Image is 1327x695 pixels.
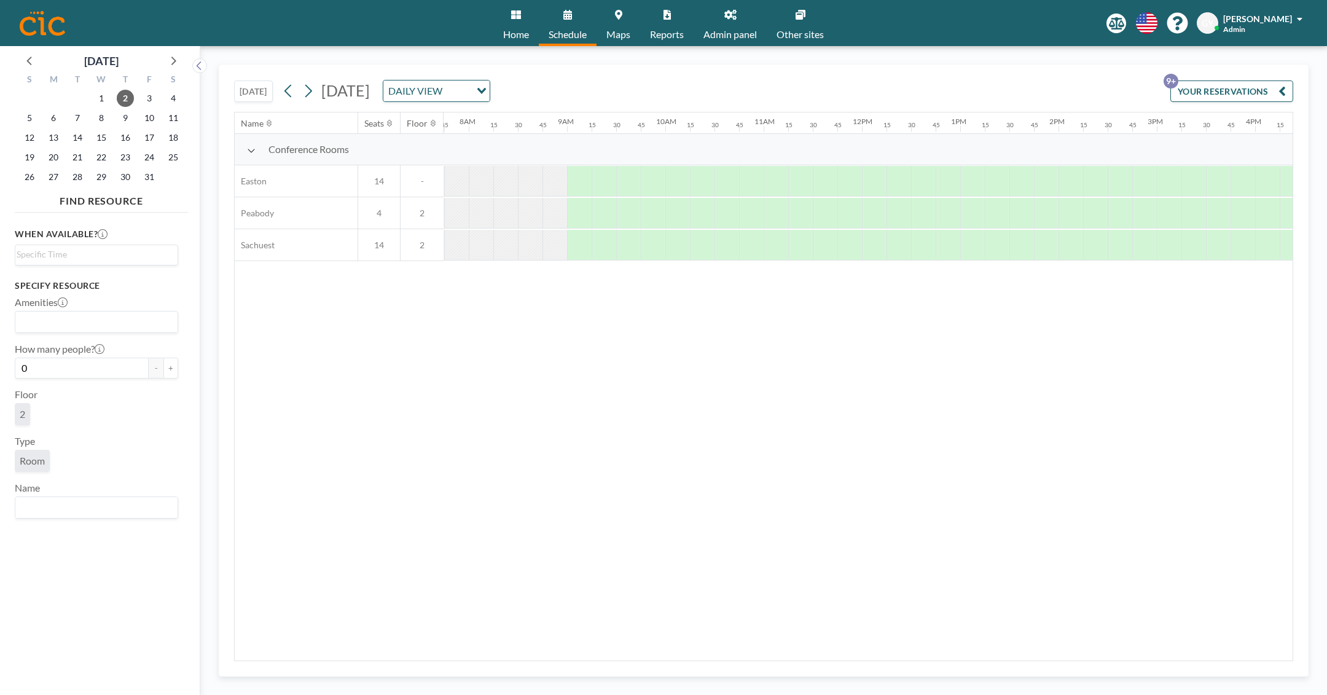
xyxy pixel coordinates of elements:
span: Peabody [235,208,274,219]
button: [DATE] [234,80,273,102]
span: Friday, October 31, 2025 [141,168,158,186]
div: 15 [1178,121,1186,129]
h4: FIND RESOURCE [15,190,188,207]
div: 15 [490,121,498,129]
div: 30 [810,121,817,129]
div: 4PM [1246,117,1261,126]
div: [DATE] [84,52,119,69]
div: Search for option [15,497,178,518]
span: - [401,176,444,187]
span: Monday, October 20, 2025 [45,149,62,166]
div: 12PM [853,117,872,126]
div: 30 [613,121,620,129]
div: 15 [785,121,793,129]
span: 2 [401,208,444,219]
div: Search for option [15,312,178,332]
span: Friday, October 17, 2025 [141,129,158,146]
div: 15 [883,121,891,129]
div: 30 [515,121,522,129]
span: 4 [358,208,400,219]
span: Monday, October 13, 2025 [45,129,62,146]
span: 2 [20,408,25,420]
div: F [137,73,161,88]
h3: Specify resource [15,280,178,291]
div: 30 [711,121,719,129]
div: 45 [638,121,645,129]
div: Search for option [383,80,490,101]
span: Saturday, October 18, 2025 [165,129,182,146]
span: Sunday, October 12, 2025 [21,129,38,146]
span: DAILY VIEW [386,83,445,99]
div: 45 [834,121,842,129]
div: Floor [407,118,428,129]
span: Friday, October 3, 2025 [141,90,158,107]
span: Sunday, October 26, 2025 [21,168,38,186]
span: Tuesday, October 28, 2025 [69,168,86,186]
div: S [161,73,185,88]
span: Wednesday, October 15, 2025 [93,129,110,146]
label: Type [15,435,35,447]
span: Wednesday, October 8, 2025 [93,109,110,127]
label: How many people? [15,343,104,355]
div: 45 [736,121,743,129]
span: Easton [235,176,267,187]
div: M [42,73,66,88]
div: Search for option [15,245,178,264]
span: Home [503,29,529,39]
span: Thursday, October 30, 2025 [117,168,134,186]
span: Wednesday, October 29, 2025 [93,168,110,186]
div: T [113,73,137,88]
span: Tuesday, October 21, 2025 [69,149,86,166]
div: 45 [539,121,547,129]
div: 2PM [1049,117,1065,126]
span: Friday, October 10, 2025 [141,109,158,127]
input: Search for option [17,314,171,330]
div: 45 [1129,121,1137,129]
span: Sunday, October 19, 2025 [21,149,38,166]
span: Thursday, October 2, 2025 [117,90,134,107]
span: Room [20,455,45,467]
div: 45 [441,121,448,129]
span: 14 [358,176,400,187]
div: 15 [687,121,694,129]
div: S [18,73,42,88]
span: 14 [358,240,400,251]
button: - [149,358,163,379]
span: Maps [606,29,630,39]
div: 30 [1203,121,1210,129]
div: Seats [364,118,384,129]
span: Conference Rooms [268,143,349,155]
span: Saturday, October 4, 2025 [165,90,182,107]
span: Saturday, October 25, 2025 [165,149,182,166]
input: Search for option [446,83,469,99]
div: 3PM [1148,117,1163,126]
span: GY [1202,18,1213,29]
span: Schedule [549,29,587,39]
span: [PERSON_NAME] [1223,14,1292,24]
label: Floor [15,388,37,401]
div: 8AM [460,117,476,126]
span: Admin [1223,25,1245,34]
label: Name [15,482,40,494]
span: Thursday, October 23, 2025 [117,149,134,166]
input: Search for option [17,500,171,516]
div: 1PM [951,117,966,126]
div: 15 [1080,121,1087,129]
span: Reports [650,29,684,39]
div: 45 [1031,121,1038,129]
div: 45 [933,121,940,129]
div: 15 [1277,121,1284,129]
span: 2 [401,240,444,251]
div: 30 [1006,121,1014,129]
img: organization-logo [20,11,65,36]
span: Admin panel [703,29,757,39]
span: Wednesday, October 1, 2025 [93,90,110,107]
button: YOUR RESERVATIONS9+ [1170,80,1293,102]
div: 15 [589,121,596,129]
span: Wednesday, October 22, 2025 [93,149,110,166]
span: Tuesday, October 14, 2025 [69,129,86,146]
div: 45 [1227,121,1235,129]
div: W [90,73,114,88]
span: Thursday, October 16, 2025 [117,129,134,146]
div: 11AM [754,117,775,126]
